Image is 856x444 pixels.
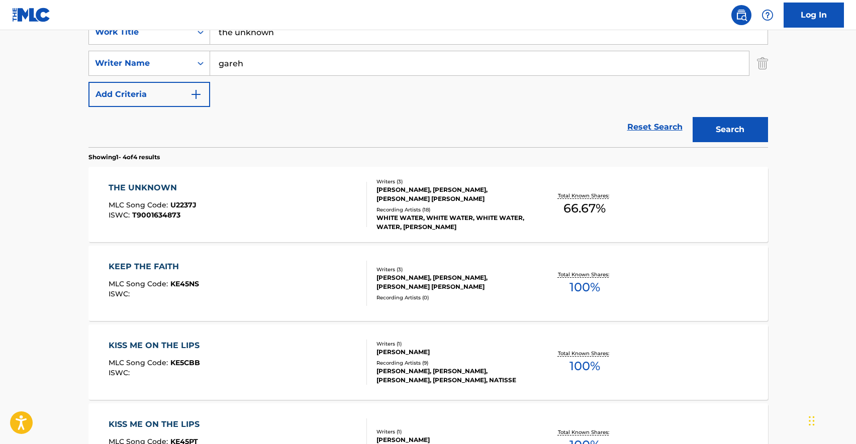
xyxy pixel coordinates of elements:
[12,8,51,22] img: MLC Logo
[170,279,199,288] span: KE45NS
[784,3,844,28] a: Log In
[558,192,612,199] p: Total Known Shares:
[762,9,774,21] img: help
[109,279,170,288] span: MLC Song Code :
[735,9,747,21] img: search
[88,167,768,242] a: THE UNKNOWNMLC Song Code:U2237JISWC:T9001634873Writers (3)[PERSON_NAME], [PERSON_NAME], [PERSON_N...
[190,88,202,100] img: 9d2ae6d4665cec9f34b9.svg
[569,278,600,296] span: 100 %
[558,350,612,357] p: Total Known Shares:
[569,357,600,375] span: 100 %
[109,182,197,194] div: THE UNKNOWN
[109,368,132,377] span: ISWC :
[170,200,197,209] span: U2237J
[376,348,528,357] div: [PERSON_NAME]
[757,5,778,25] div: Help
[376,273,528,291] div: [PERSON_NAME], [PERSON_NAME], [PERSON_NAME] [PERSON_NAME]
[109,200,170,209] span: MLC Song Code :
[109,340,205,352] div: KISS ME ON THE LIPS
[376,206,528,213] div: Recording Artists ( 18 )
[376,340,528,348] div: Writers ( 1 )
[558,428,612,436] p: Total Known Shares:
[376,359,528,367] div: Recording Artists ( 9 )
[88,246,768,321] a: KEEP THE FAITHMLC Song Code:KE45NSISWC:Writers (3)[PERSON_NAME], [PERSON_NAME], [PERSON_NAME] [PE...
[806,396,856,444] iframe: Chat Widget
[109,261,199,273] div: KEEP THE FAITH
[88,324,768,400] a: KISS ME ON THE LIPSMLC Song Code:KE5CBBISWC:Writers (1)[PERSON_NAME]Recording Artists (9)[PERSON_...
[376,294,528,301] div: Recording Artists ( 0 )
[376,266,528,273] div: Writers ( 3 )
[376,428,528,435] div: Writers ( 1 )
[88,20,768,147] form: Search Form
[809,406,815,436] div: Drag
[757,51,768,76] img: Delete Criterion
[109,210,132,219] span: ISWC :
[88,82,210,107] button: Add Criteria
[95,57,185,69] div: Writer Name
[109,418,205,430] div: KISS ME ON THE LIPS
[95,26,185,38] div: Work Title
[376,213,528,232] div: WHITE WATER, WHITE WATER, WHITE WATER, WATER, [PERSON_NAME]
[376,367,528,385] div: [PERSON_NAME], [PERSON_NAME], [PERSON_NAME], [PERSON_NAME], NATISSE
[132,210,180,219] span: T9001634873
[109,289,132,298] span: ISWC :
[558,271,612,278] p: Total Known Shares:
[88,153,160,162] p: Showing 1 - 4 of 4 results
[109,358,170,367] span: MLC Song Code :
[376,185,528,203] div: [PERSON_NAME], [PERSON_NAME], [PERSON_NAME] [PERSON_NAME]
[563,199,606,217] span: 66.67 %
[622,116,688,138] a: Reset Search
[693,117,768,142] button: Search
[170,358,200,367] span: KE5CBB
[731,5,751,25] a: Public Search
[376,178,528,185] div: Writers ( 3 )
